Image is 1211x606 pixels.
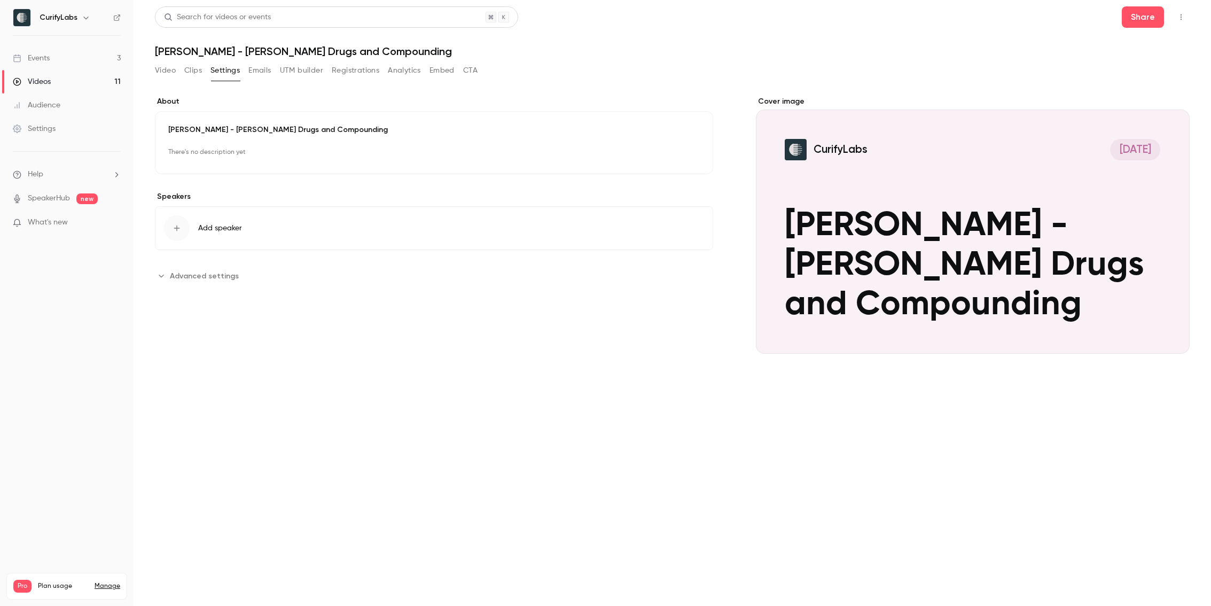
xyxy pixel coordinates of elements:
[388,62,421,79] button: Analytics
[155,267,713,284] section: Advanced settings
[155,45,1190,58] h1: [PERSON_NAME] - [PERSON_NAME] Drugs and Compounding
[28,217,68,228] span: What's new
[28,193,70,204] a: SpeakerHub
[155,206,713,250] button: Add speaker
[155,267,245,284] button: Advanced settings
[155,62,176,79] button: Video
[155,191,713,202] label: Speakers
[1122,6,1164,28] button: Share
[1173,9,1190,26] button: Top Bar Actions
[280,62,323,79] button: UTM builder
[13,580,32,593] span: Pro
[198,223,242,234] span: Add speaker
[756,96,1190,354] section: Cover image
[429,62,455,79] button: Embed
[13,9,30,26] img: CurifyLabs
[76,193,98,204] span: new
[13,169,121,180] li: help-dropdown-opener
[164,12,271,23] div: Search for videos or events
[184,62,202,79] button: Clips
[463,62,478,79] button: CTA
[248,62,271,79] button: Emails
[210,62,240,79] button: Settings
[756,96,1190,107] label: Cover image
[38,582,88,591] span: Plan usage
[168,144,700,161] p: There's no description yet
[28,169,43,180] span: Help
[13,123,56,134] div: Settings
[168,125,700,135] p: [PERSON_NAME] - [PERSON_NAME] Drugs and Compounding
[40,12,77,23] h6: CurifyLabs
[332,62,379,79] button: Registrations
[95,582,120,591] a: Manage
[13,53,50,64] div: Events
[13,76,51,87] div: Videos
[13,100,60,111] div: Audience
[155,96,713,107] label: About
[170,270,239,282] span: Advanced settings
